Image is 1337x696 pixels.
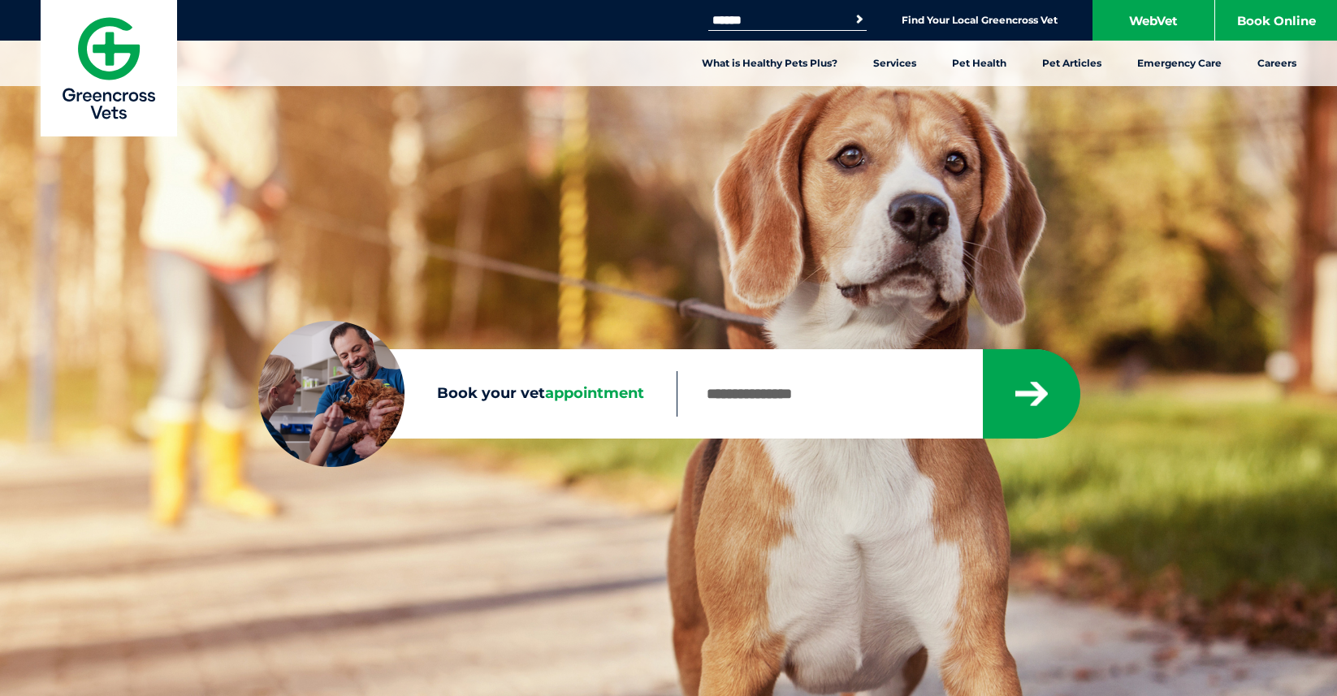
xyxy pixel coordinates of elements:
a: Careers [1240,41,1314,86]
button: Search [851,11,868,28]
a: Services [855,41,934,86]
a: Pet Articles [1024,41,1119,86]
a: Find Your Local Greencross Vet [902,14,1058,27]
a: Emergency Care [1119,41,1240,86]
span: appointment [545,384,644,402]
label: Book your vet [258,382,677,406]
a: Pet Health [934,41,1024,86]
a: What is Healthy Pets Plus? [684,41,855,86]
